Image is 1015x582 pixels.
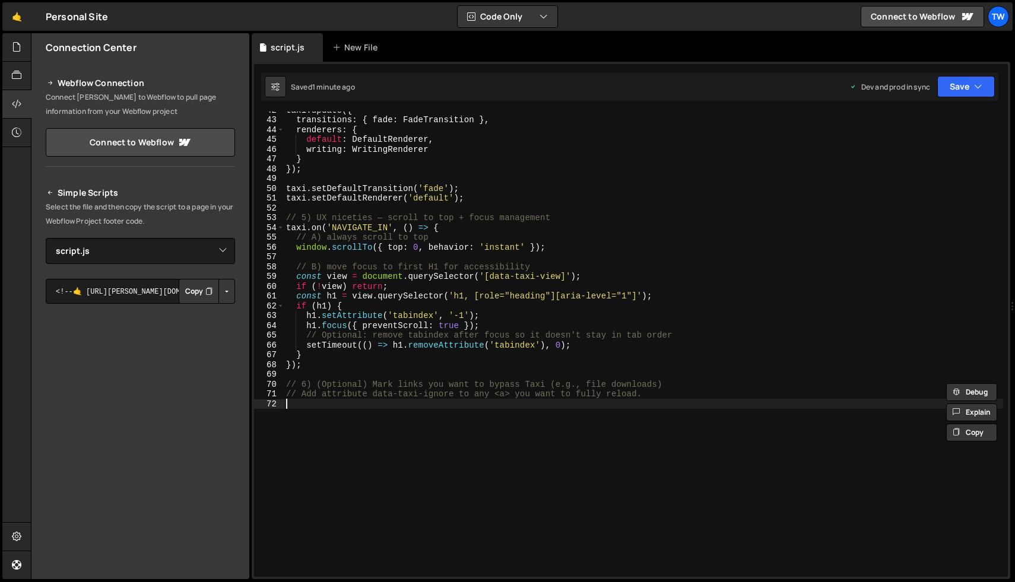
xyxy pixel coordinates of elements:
h2: Simple Scripts [46,186,235,200]
div: 67 [254,350,284,360]
div: script.js [271,42,304,53]
div: 59 [254,272,284,282]
iframe: YouTube video player [46,323,236,430]
div: Personal Site [46,9,108,24]
div: Button group with nested dropdown [179,279,235,304]
div: 71 [254,389,284,399]
div: 58 [254,262,284,272]
div: 51 [254,193,284,203]
div: 50 [254,184,284,194]
div: New File [332,42,382,53]
a: Connect to Webflow [46,128,235,157]
div: Dev and prod in sync [849,82,930,92]
a: Connect to Webflow [861,6,984,27]
div: 63 [254,311,284,321]
div: 49 [254,174,284,184]
div: 46 [254,145,284,155]
textarea: <!--🤙 [URL][PERSON_NAME][DOMAIN_NAME]> <script>document.addEventListener("DOMContentLoaded", func... [46,279,235,304]
h2: Connection Center [46,41,137,54]
button: Explain [946,403,997,421]
div: 69 [254,370,284,380]
div: 1 minute ago [312,82,355,92]
div: 65 [254,330,284,341]
div: 52 [254,203,284,214]
button: Copy [946,424,997,441]
div: 70 [254,380,284,390]
button: Copy [179,279,219,304]
div: 45 [254,135,284,145]
button: Code Only [458,6,557,27]
a: 🤙 [2,2,31,31]
h2: Webflow Connection [46,76,235,90]
div: 43 [254,115,284,125]
p: Select the file and then copy the script to a page in your Webflow Project footer code. [46,200,235,228]
button: Debug [946,383,997,401]
div: 55 [254,233,284,243]
div: 48 [254,164,284,174]
div: 61 [254,291,284,301]
iframe: YouTube video player [46,438,236,545]
div: 66 [254,341,284,351]
div: 44 [254,125,284,135]
div: 72 [254,399,284,409]
div: 68 [254,360,284,370]
div: Saved [291,82,355,92]
div: 56 [254,243,284,253]
div: 53 [254,213,284,223]
div: 47 [254,154,284,164]
a: Tw [988,6,1009,27]
div: 62 [254,301,284,311]
div: 60 [254,282,284,292]
div: 54 [254,223,284,233]
button: Save [937,76,995,97]
div: 57 [254,252,284,262]
p: Connect [PERSON_NAME] to Webflow to pull page information from your Webflow project [46,90,235,119]
div: 64 [254,321,284,331]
